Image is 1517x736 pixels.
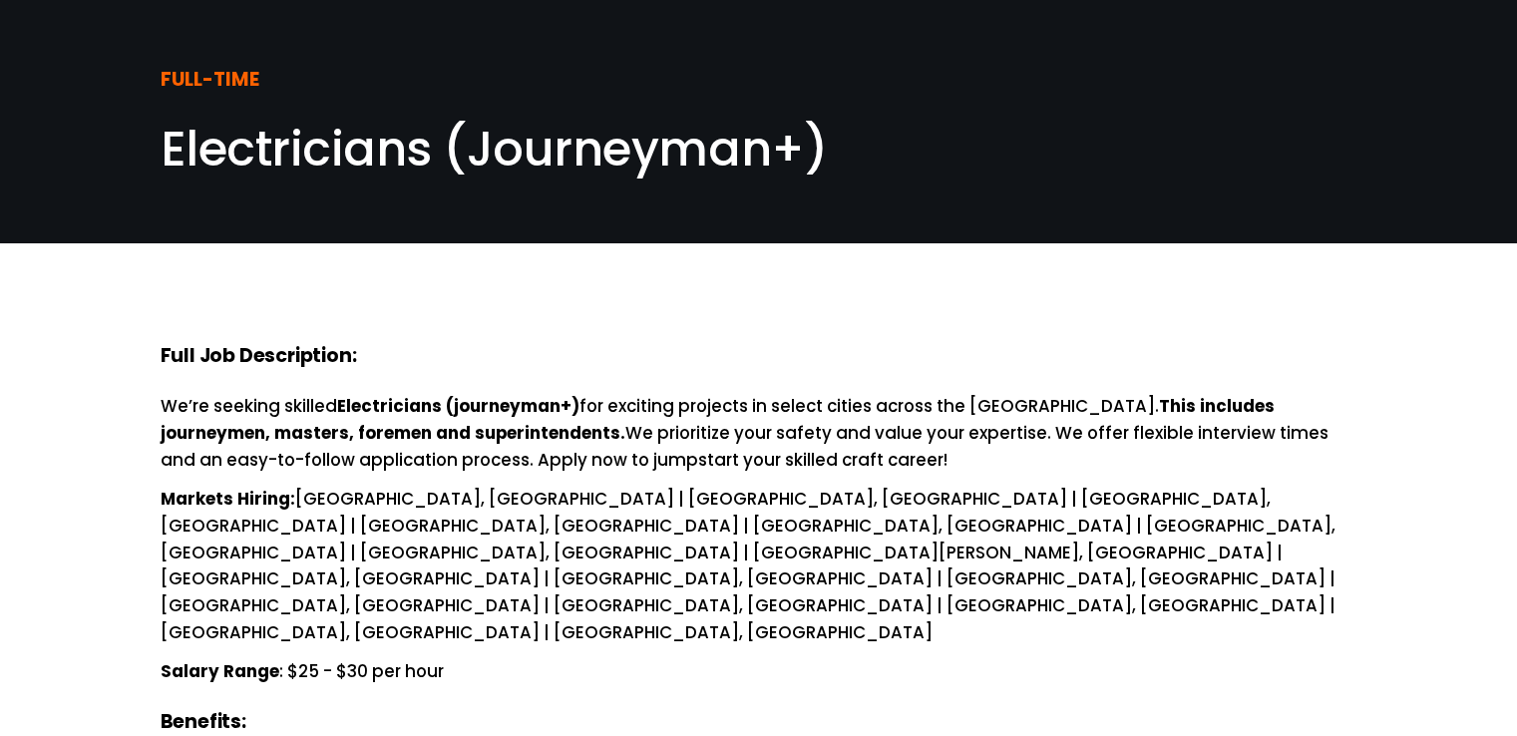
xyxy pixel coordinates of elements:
[161,66,259,93] strong: FULL-TIME
[161,393,1357,474] p: We’re seeking skilled for exciting projects in select cities across the [GEOGRAPHIC_DATA]. We pri...
[161,486,1357,646] p: [GEOGRAPHIC_DATA], [GEOGRAPHIC_DATA] | [GEOGRAPHIC_DATA], [GEOGRAPHIC_DATA] | [GEOGRAPHIC_DATA], ...
[161,342,357,369] strong: Full Job Description:
[161,659,279,683] strong: Salary Range
[161,658,1357,685] p: : $25 - $30 per hour
[161,708,246,735] strong: Benefits:
[161,116,829,183] span: Electricians (Journeyman+)
[337,394,579,418] strong: Electricians (journeyman+)
[161,487,295,511] strong: Markets Hiring:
